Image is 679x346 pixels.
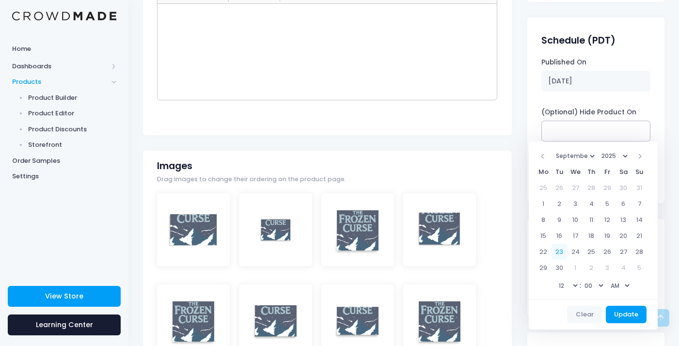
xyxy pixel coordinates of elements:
[584,180,600,196] td: 28
[600,212,616,228] td: 12
[616,228,632,244] td: 20
[600,164,616,180] th: Fr
[541,58,586,67] label: Published On
[632,228,647,244] td: 21
[632,180,647,196] td: 31
[12,77,108,87] span: Products
[541,108,636,117] label: (Optional) Hide Product On
[535,278,651,293] div: :
[632,196,647,212] td: 7
[632,164,647,180] th: Su
[12,44,116,54] span: Home
[600,244,616,260] td: 26
[600,228,616,244] td: 19
[541,35,616,46] h2: Schedule (PDT)
[28,140,117,150] span: Storefront
[584,260,600,276] td: 2
[8,286,121,307] a: View Store
[8,315,121,335] a: Learning Center
[584,228,600,244] td: 18
[552,228,568,244] td: 16
[28,93,117,103] span: Product Builder
[632,260,647,276] td: 5
[536,164,552,180] th: Mo
[552,180,568,196] td: 26
[536,212,552,228] td: 8
[584,164,600,180] th: Th
[568,228,584,244] td: 17
[157,3,497,100] div: Rich Text Editor, main
[616,164,632,180] th: Sa
[12,156,116,166] span: Order Samples
[567,306,602,323] button: Clear
[552,164,568,180] th: Tu
[157,160,192,172] h2: Images
[616,212,632,228] td: 13
[568,212,584,228] td: 10
[616,244,632,260] td: 27
[552,196,568,212] td: 2
[616,260,632,276] td: 4
[632,212,647,228] td: 14
[536,180,552,196] td: 25
[600,196,616,212] td: 5
[568,260,584,276] td: 1
[28,109,117,118] span: Product Editor
[606,306,647,323] button: Update
[12,172,116,181] span: Settings
[45,291,83,301] span: View Store
[536,244,552,260] td: 22
[28,125,117,134] span: Product Discounts
[12,12,116,21] img: Logo
[584,212,600,228] td: 11
[568,164,584,180] th: We
[632,244,647,260] td: 28
[536,228,552,244] td: 15
[536,260,552,276] td: 29
[552,212,568,228] td: 9
[584,244,600,260] td: 25
[568,180,584,196] td: 27
[36,320,93,330] span: Learning Center
[616,180,632,196] td: 30
[552,244,568,260] td: 23
[568,244,584,260] td: 24
[536,196,552,212] td: 1
[616,196,632,212] td: 6
[552,260,568,276] td: 30
[157,175,346,184] span: Drag images to change their ordering on the product page.
[600,260,616,276] td: 3
[600,180,616,196] td: 29
[584,196,600,212] td: 4
[568,196,584,212] td: 3
[12,62,108,71] span: Dashboards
